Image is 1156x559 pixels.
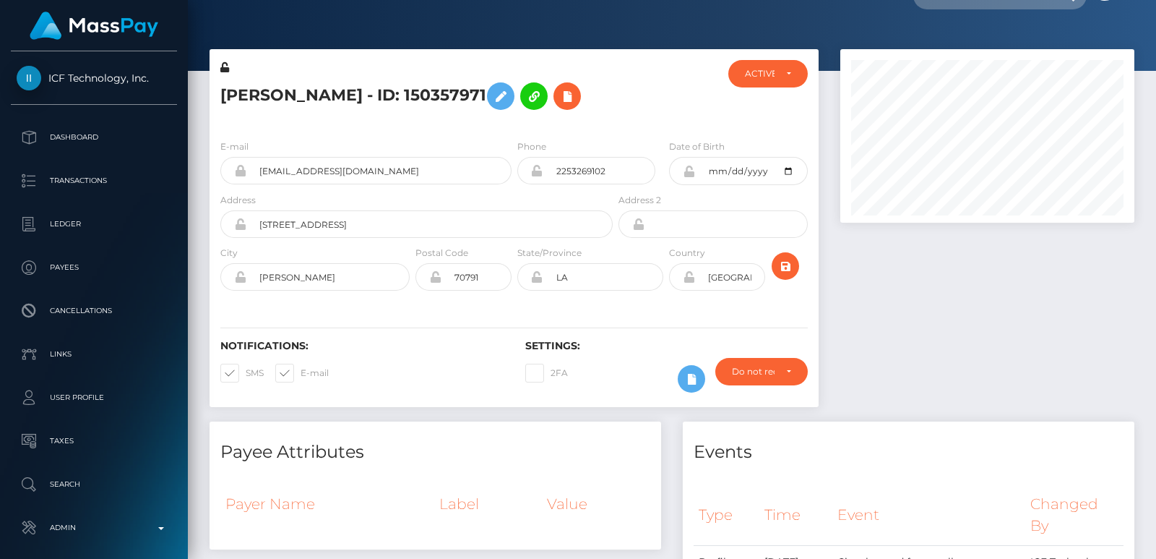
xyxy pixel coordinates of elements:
a: Cancellations [11,293,177,329]
div: ACTIVE [745,68,775,80]
th: Payer Name [220,485,434,524]
span: ICF Technology, Inc. [11,72,177,85]
label: City [220,247,238,260]
th: Value [542,485,650,524]
label: 2FA [525,364,568,383]
h6: Settings: [525,340,808,352]
label: Phone [517,140,546,153]
a: Search [11,466,177,503]
a: User Profile [11,380,177,416]
button: ACTIVE [728,60,808,88]
a: Links [11,336,177,372]
p: User Profile [17,387,171,409]
p: Cancellations [17,300,171,322]
h4: Payee Attributes [220,440,650,465]
h5: [PERSON_NAME] - ID: 150357971 [220,75,605,117]
p: Transactions [17,170,171,192]
label: Date of Birth [669,140,725,153]
th: Event [832,485,1025,546]
a: Dashboard [11,119,177,155]
img: ICF Technology, Inc. [17,66,41,90]
p: Search [17,474,171,495]
p: Ledger [17,213,171,235]
div: Do not require [732,366,775,377]
a: Payees [11,249,177,286]
p: Links [17,343,171,365]
label: Address [220,194,256,207]
a: Admin [11,510,177,546]
label: Country [669,247,705,260]
p: Taxes [17,430,171,452]
th: Label [434,485,541,524]
label: SMS [220,364,264,383]
h6: Notifications: [220,340,504,352]
th: Changed By [1025,485,1123,546]
p: Dashboard [17,127,171,148]
label: E-mail [220,140,249,153]
th: Type [694,485,759,546]
img: MassPay Logo [30,12,158,40]
th: Time [759,485,832,546]
h4: Events [694,440,1123,465]
a: Transactions [11,163,177,199]
a: Ledger [11,206,177,242]
label: Postal Code [415,247,468,260]
p: Admin [17,517,171,539]
label: State/Province [517,247,582,260]
a: Taxes [11,423,177,459]
button: Do not require [715,358,808,385]
p: Payees [17,257,171,278]
label: Address 2 [618,194,661,207]
label: E-mail [275,364,329,383]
